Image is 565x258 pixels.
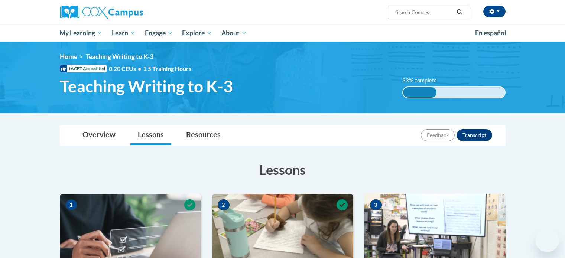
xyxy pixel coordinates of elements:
[370,199,382,210] span: 3
[60,6,201,19] a: Cox Campus
[217,25,251,42] a: About
[75,125,123,145] a: Overview
[454,8,465,17] button: Search
[179,125,228,145] a: Resources
[402,76,445,85] label: 33% complete
[109,65,143,73] span: 0.20 CEUs
[59,29,102,37] span: My Learning
[60,53,77,61] a: Home
[49,25,517,42] div: Main menu
[483,6,506,17] button: Account Settings
[177,25,217,42] a: Explore
[60,76,233,96] span: Teaching Writing to K-3
[60,160,506,179] h3: Lessons
[394,8,454,17] input: Search Courses
[403,87,436,98] div: 33% complete
[218,199,230,210] span: 2
[535,228,559,252] iframe: Button to launch messaging window
[421,129,455,141] button: Feedback
[143,65,191,72] span: 1.5 Training Hours
[55,25,107,42] a: My Learning
[86,53,153,61] span: Teaching Writing to K-3
[182,29,212,37] span: Explore
[140,25,178,42] a: Engage
[130,125,171,145] a: Lessons
[60,65,107,72] span: IACET Accredited
[457,129,492,141] button: Transcript
[65,199,77,210] span: 1
[60,6,143,19] img: Cox Campus
[475,29,506,37] span: En español
[107,25,140,42] a: Learn
[221,29,247,37] span: About
[112,29,135,37] span: Learn
[470,25,511,41] a: En español
[138,65,141,72] span: •
[145,29,173,37] span: Engage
